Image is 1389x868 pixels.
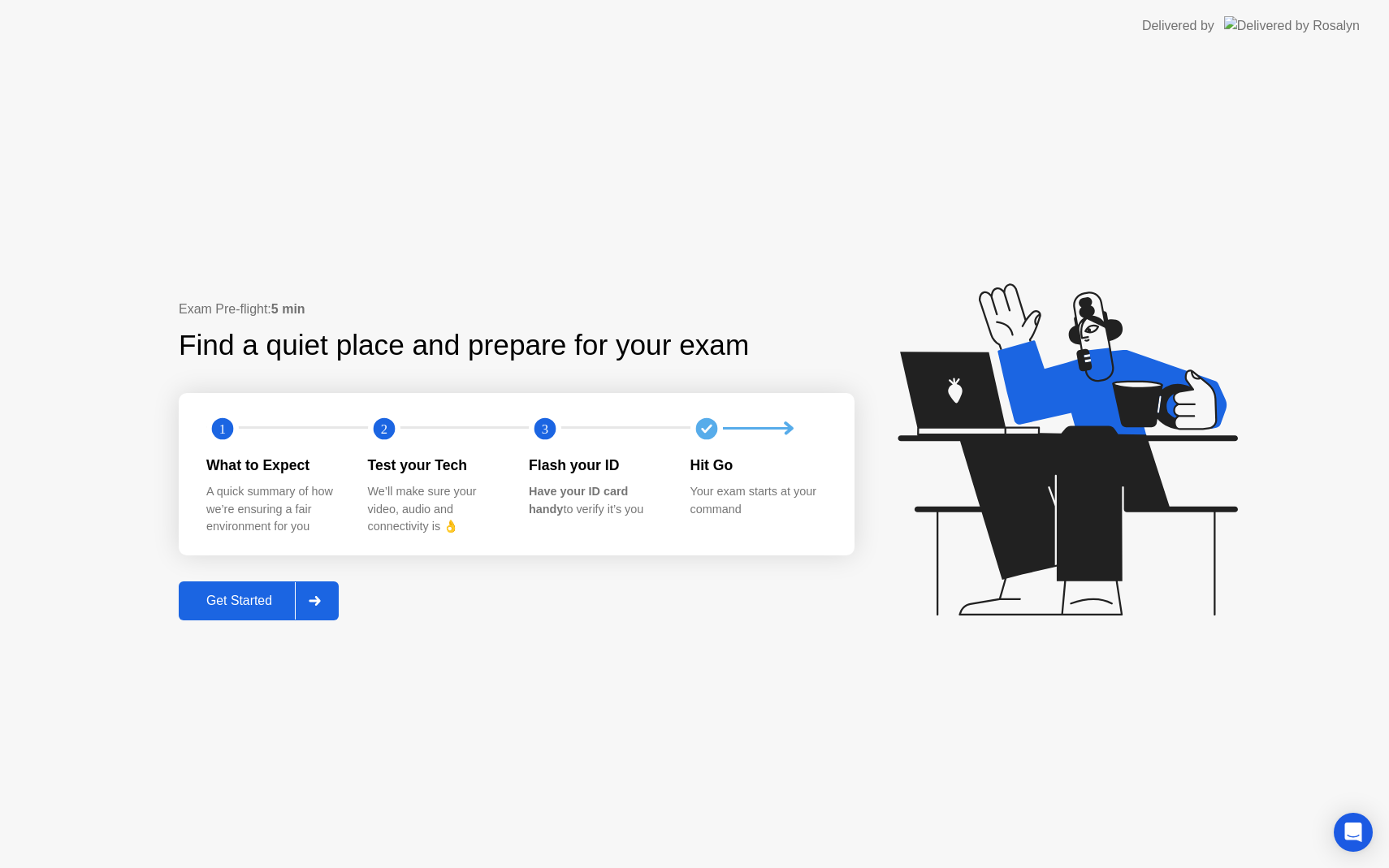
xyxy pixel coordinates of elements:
b: 5 min [271,302,305,316]
button: Get Started [179,581,339,620]
div: A quick summary of how we’re ensuring a fair environment for you [206,483,342,536]
div: Hit Go [690,455,826,476]
div: Get Started [184,594,295,608]
img: Delivered by Rosalyn [1224,16,1360,35]
text: 3 [542,421,548,436]
div: Delivered by [1142,16,1214,36]
div: Your exam starts at your command [690,483,826,518]
div: Find a quiet place and prepare for your exam [179,324,751,367]
div: What to Expect [206,455,342,476]
div: Test your Tech [368,455,504,476]
div: Exam Pre-flight: [179,300,855,319]
div: to verify it’s you [529,483,664,518]
text: 1 [219,421,226,436]
div: We’ll make sure your video, audio and connectivity is 👌 [368,483,504,536]
div: Flash your ID [529,455,664,476]
text: 2 [380,421,387,436]
b: Have your ID card handy [529,485,628,516]
div: Open Intercom Messenger [1334,813,1373,852]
